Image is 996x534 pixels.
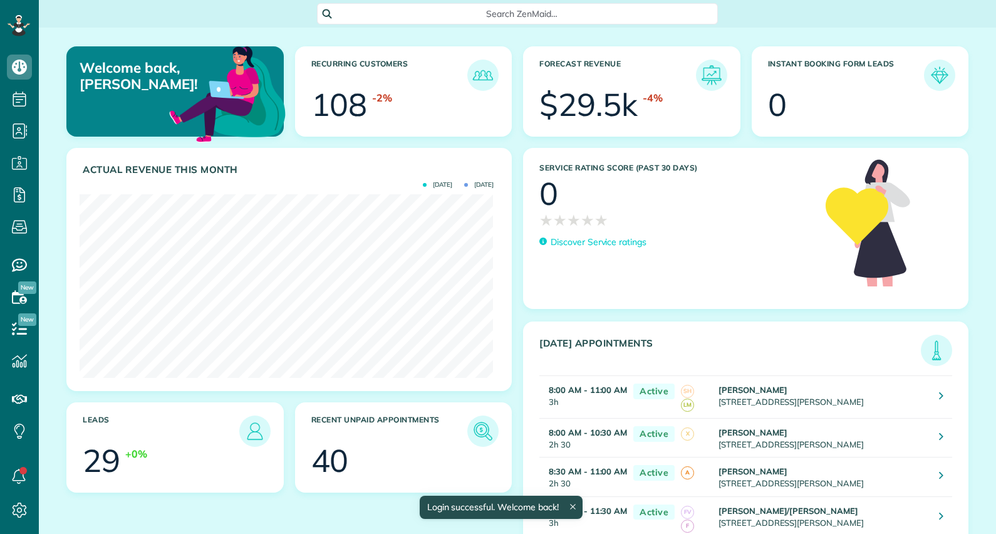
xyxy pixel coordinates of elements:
[539,60,696,91] h3: Forecast Revenue
[539,458,627,496] td: 2h 30
[80,60,213,93] p: Welcome back, [PERSON_NAME]!
[551,236,646,249] p: Discover Service ratings
[643,91,663,105] div: -4%
[594,209,608,231] span: ★
[539,419,627,458] td: 2h 30
[681,520,694,533] span: F
[242,419,267,444] img: icon_leads-1bed01f49abd5b7fead27621c3d59655bb73ed531f8eeb49469d10e621d6b896.png
[549,506,627,516] strong: 8:30 AM - 11:30 AM
[464,182,494,188] span: [DATE]
[18,281,36,294] span: New
[718,385,787,395] strong: [PERSON_NAME]
[372,91,392,105] div: -2%
[311,60,468,91] h3: Recurring Customers
[715,458,930,496] td: [STREET_ADDRESS][PERSON_NAME]
[539,89,638,120] div: $29.5k
[768,89,787,120] div: 0
[699,63,724,88] img: icon_forecast_revenue-8c13a41c7ed35a8dcfafea3cbb826a0462acb37728057bba2d056411b612bbbe.png
[18,313,36,326] span: New
[681,399,694,412] span: LM
[539,209,553,231] span: ★
[539,236,646,249] a: Discover Service ratings
[633,426,675,442] span: Active
[423,182,452,188] span: [DATE]
[539,164,813,172] h3: Service Rating score (past 30 days)
[167,32,288,154] img: dashboard_welcome-42a62b7d889689a78055ac9021e634bf52bae3f8056760290aed330b23ab8690.png
[539,376,627,419] td: 3h
[633,384,675,399] span: Active
[715,419,930,458] td: [STREET_ADDRESS][PERSON_NAME]
[539,178,558,209] div: 0
[718,466,787,476] strong: [PERSON_NAME]
[718,427,787,437] strong: [PERSON_NAME]
[419,496,582,519] div: Login successful. Welcome back!
[470,63,495,88] img: icon_recurring_customers-cf858462ba22bcd05b5a5880d41d6543d210077de5bb9ebc9590e49fd87d84ed.png
[681,466,694,479] span: A
[83,445,120,476] div: 29
[539,338,921,366] h3: [DATE] Appointments
[718,506,858,516] strong: [PERSON_NAME]/[PERSON_NAME]
[681,385,694,398] span: SH
[553,209,567,231] span: ★
[470,419,495,444] img: icon_unpaid_appointments-47b8ce3997adf2238b356f14209ab4cced10bd1f174958f3ca8f1d0dd7fffeee.png
[581,209,594,231] span: ★
[768,60,925,91] h3: Instant Booking Form Leads
[633,465,675,481] span: Active
[311,89,368,120] div: 108
[681,506,694,519] span: FV
[83,416,239,447] h3: Leads
[311,445,349,476] div: 40
[681,427,694,441] span: X
[549,466,627,476] strong: 8:30 AM - 11:00 AM
[311,416,468,447] h3: Recent unpaid appointments
[927,63,952,88] img: icon_form_leads-04211a6a04a5b2264e4ee56bc0799ec3eb69b7e499cbb523a139df1d13a81ae0.png
[125,447,147,461] div: +0%
[567,209,581,231] span: ★
[715,376,930,419] td: [STREET_ADDRESS][PERSON_NAME]
[924,338,949,363] img: icon_todays_appointments-901f7ab196bb0bea1936b74009e4eb5ffbc2d2711fa7634e0d609ed5ef32b18b.png
[549,427,627,437] strong: 8:00 AM - 10:30 AM
[633,505,675,520] span: Active
[549,385,627,395] strong: 8:00 AM - 11:00 AM
[83,164,499,175] h3: Actual Revenue this month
